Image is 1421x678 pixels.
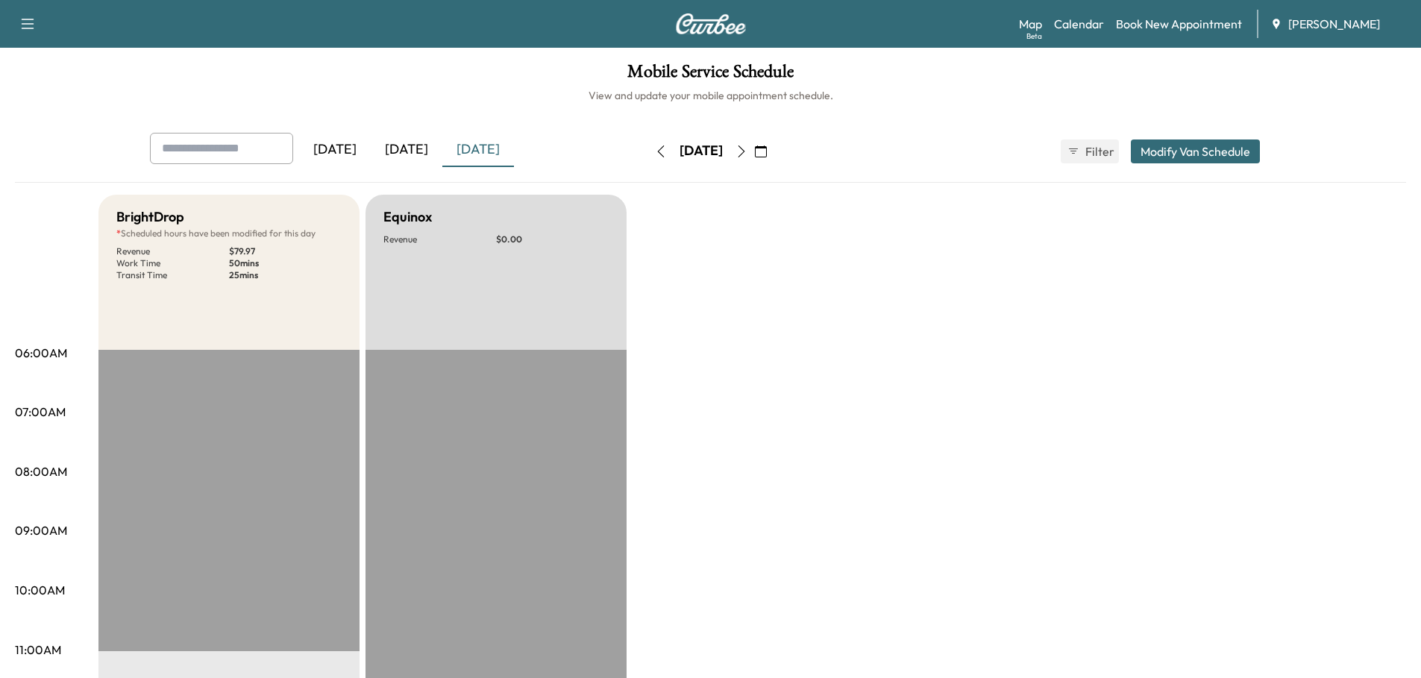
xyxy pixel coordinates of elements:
[15,88,1406,103] h6: View and update your mobile appointment schedule.
[15,344,67,362] p: 06:00AM
[1116,15,1242,33] a: Book New Appointment
[229,269,342,281] p: 25 mins
[15,63,1406,88] h1: Mobile Service Schedule
[15,641,61,659] p: 11:00AM
[15,403,66,421] p: 07:00AM
[1131,139,1260,163] button: Modify Van Schedule
[1061,139,1119,163] button: Filter
[371,133,442,167] div: [DATE]
[299,133,371,167] div: [DATE]
[15,581,65,599] p: 10:00AM
[229,257,342,269] p: 50 mins
[15,521,67,539] p: 09:00AM
[1085,142,1112,160] span: Filter
[15,462,67,480] p: 08:00AM
[496,233,609,245] p: $ 0.00
[675,13,747,34] img: Curbee Logo
[680,142,723,160] div: [DATE]
[116,269,229,281] p: Transit Time
[116,257,229,269] p: Work Time
[442,133,514,167] div: [DATE]
[383,233,496,245] p: Revenue
[229,245,342,257] p: $ 79.97
[1026,31,1042,42] div: Beta
[1288,15,1380,33] span: [PERSON_NAME]
[116,227,342,239] p: Scheduled hours have been modified for this day
[1019,15,1042,33] a: MapBeta
[383,207,432,227] h5: Equinox
[1054,15,1104,33] a: Calendar
[116,245,229,257] p: Revenue
[116,207,184,227] h5: BrightDrop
